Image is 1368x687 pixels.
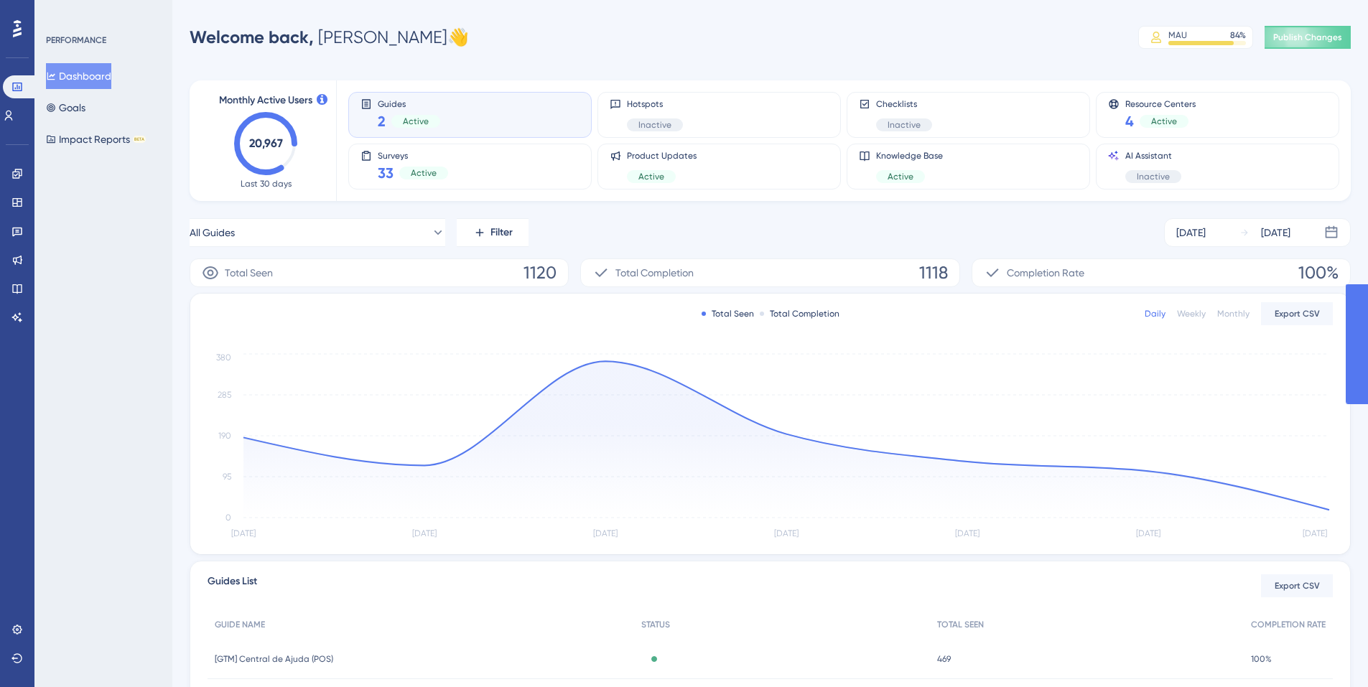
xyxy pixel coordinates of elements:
[593,528,618,538] tspan: [DATE]
[378,111,386,131] span: 2
[190,224,235,241] span: All Guides
[1261,224,1290,241] div: [DATE]
[1261,302,1333,325] button: Export CSV
[702,308,754,319] div: Total Seen
[955,528,980,538] tspan: [DATE]
[1230,29,1246,41] div: 84 %
[378,98,440,108] span: Guides
[411,167,437,179] span: Active
[190,27,314,47] span: Welcome back,
[190,26,469,49] div: [PERSON_NAME] 👋
[46,126,146,152] button: Impact ReportsBETA
[1151,116,1177,127] span: Active
[888,171,913,182] span: Active
[412,528,437,538] tspan: [DATE]
[133,136,146,143] div: BETA
[919,261,948,284] span: 1118
[46,95,85,121] button: Goals
[1261,574,1333,597] button: Export CSV
[1125,150,1181,162] span: AI Assistant
[231,528,256,538] tspan: [DATE]
[1275,308,1320,319] span: Export CSV
[1265,26,1351,49] button: Publish Changes
[241,178,292,190] span: Last 30 days
[638,171,664,182] span: Active
[627,98,683,110] span: Hotspots
[46,63,111,89] button: Dashboard
[1251,619,1326,630] span: COMPLETION RATE
[1145,308,1165,319] div: Daily
[208,573,257,599] span: Guides List
[1308,630,1351,673] iframe: UserGuiding AI Assistant Launcher
[378,150,448,160] span: Surveys
[1217,308,1250,319] div: Monthly
[641,619,670,630] span: STATUS
[774,528,799,538] tspan: [DATE]
[1125,111,1134,131] span: 4
[615,264,694,281] span: Total Completion
[249,136,283,150] text: 20,967
[627,150,697,162] span: Product Updates
[219,92,312,109] span: Monthly Active Users
[1168,29,1187,41] div: MAU
[1251,653,1272,665] span: 100%
[403,116,429,127] span: Active
[1125,98,1196,108] span: Resource Centers
[760,308,839,319] div: Total Completion
[378,163,394,183] span: 33
[490,224,513,241] span: Filter
[218,431,231,441] tspan: 190
[225,513,231,523] tspan: 0
[218,390,231,400] tspan: 285
[190,218,445,247] button: All Guides
[888,119,921,131] span: Inactive
[876,150,943,162] span: Knowledge Base
[638,119,671,131] span: Inactive
[524,261,557,284] span: 1120
[215,653,333,665] span: [GTM] Central de Ajuda (POS)
[1303,528,1327,538] tspan: [DATE]
[223,472,231,482] tspan: 95
[1007,264,1084,281] span: Completion Rate
[1298,261,1339,284] span: 100%
[876,98,932,110] span: Checklists
[1275,580,1320,592] span: Export CSV
[215,619,265,630] span: GUIDE NAME
[1176,224,1206,241] div: [DATE]
[1137,171,1170,182] span: Inactive
[225,264,273,281] span: Total Seen
[937,653,951,665] span: 469
[1177,308,1206,319] div: Weekly
[46,34,106,46] div: PERFORMANCE
[1136,528,1160,538] tspan: [DATE]
[1273,32,1342,43] span: Publish Changes
[216,352,231,363] tspan: 380
[457,218,529,247] button: Filter
[937,619,984,630] span: TOTAL SEEN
